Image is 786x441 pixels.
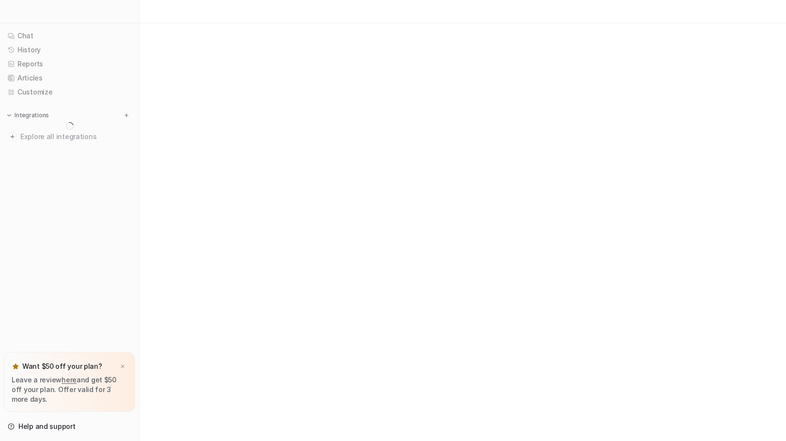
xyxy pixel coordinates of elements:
[12,375,127,404] p: Leave a review and get $50 off your plan. Offer valid for 3 more days.
[4,71,135,85] a: Articles
[4,85,135,99] a: Customize
[22,362,102,371] p: Want $50 off your plan?
[15,111,49,119] p: Integrations
[12,362,19,370] img: star
[20,129,131,144] span: Explore all integrations
[4,57,135,71] a: Reports
[4,43,135,57] a: History
[4,110,52,120] button: Integrations
[4,420,135,433] a: Help and support
[6,112,13,119] img: expand menu
[4,29,135,43] a: Chat
[120,363,126,370] img: x
[62,376,77,384] a: here
[4,130,135,143] a: Explore all integrations
[8,132,17,142] img: explore all integrations
[123,112,130,119] img: menu_add.svg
